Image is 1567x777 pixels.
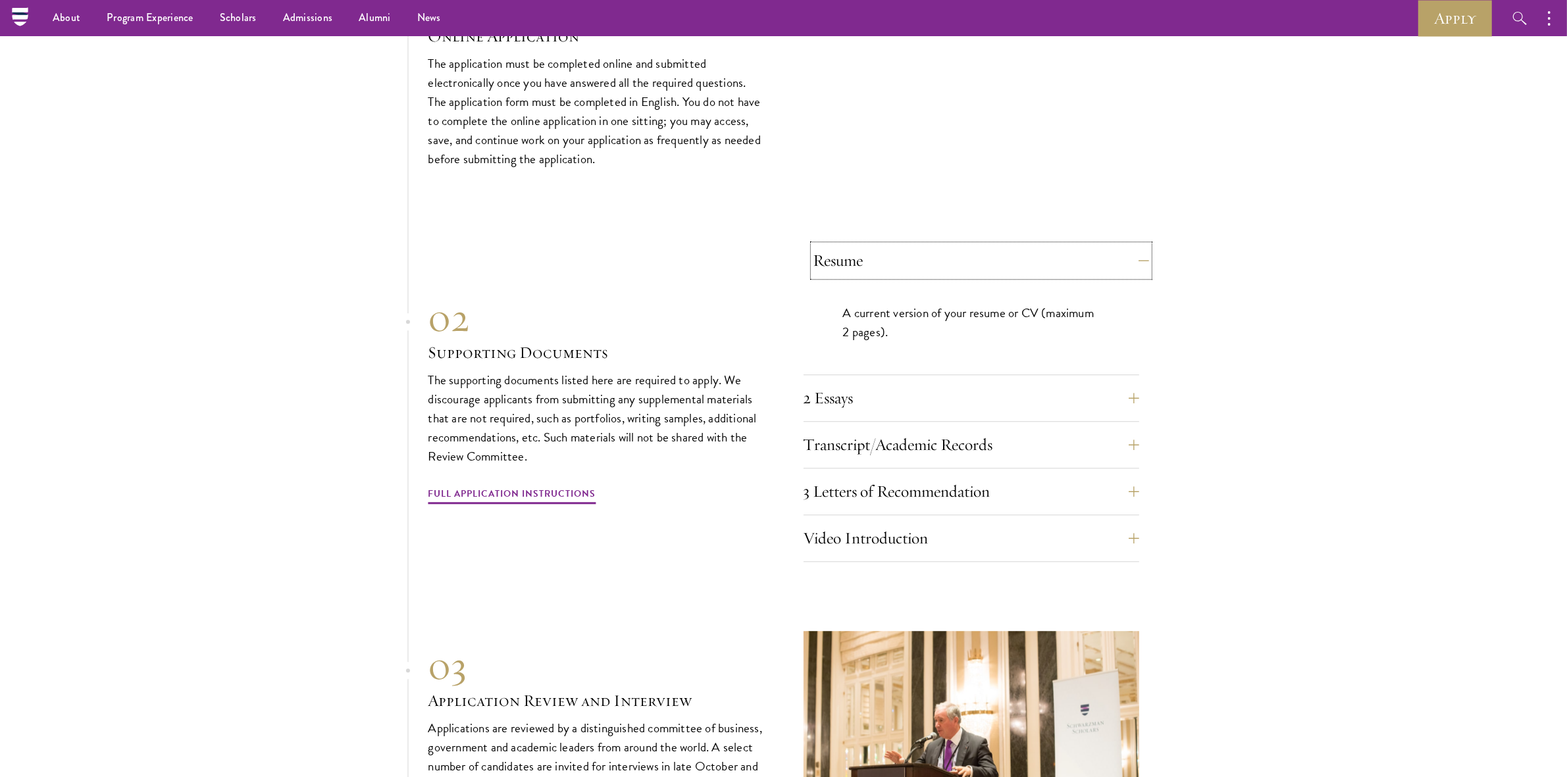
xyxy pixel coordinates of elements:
[428,370,764,466] p: The supporting documents listed here are required to apply. We discourage applicants from submitt...
[843,303,1100,341] p: A current version of your resume or CV (maximum 2 pages).
[428,642,764,689] div: 03
[804,429,1139,461] button: Transcript/Academic Records
[804,382,1139,414] button: 2 Essays
[428,294,764,341] div: 02
[804,476,1139,507] button: 3 Letters of Recommendation
[804,522,1139,554] button: Video Introduction
[428,54,764,168] p: The application must be completed online and submitted electronically once you have answered all ...
[428,341,764,364] h3: Supporting Documents
[428,689,764,712] h3: Application Review and Interview
[428,486,596,506] a: Full Application Instructions
[813,245,1149,276] button: Resume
